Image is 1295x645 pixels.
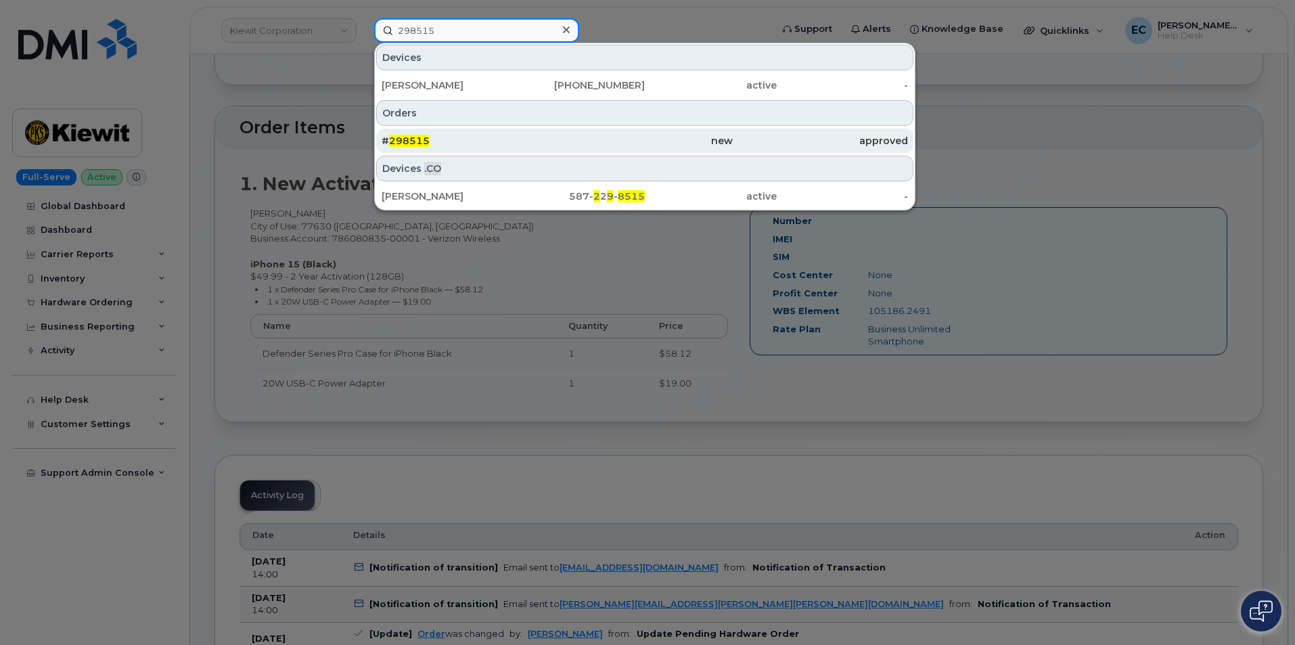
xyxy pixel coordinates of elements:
[389,135,430,147] span: 298515
[557,134,732,148] div: new
[382,190,514,203] div: [PERSON_NAME]
[382,79,514,92] div: [PERSON_NAME]
[607,190,614,202] span: 9
[645,79,777,92] div: active
[382,134,557,148] div: #
[618,190,645,202] span: 8515
[777,190,909,203] div: -
[1250,600,1273,622] img: Open chat
[424,162,441,175] span: .CO
[645,190,777,203] div: active
[376,73,913,97] a: [PERSON_NAME][PHONE_NUMBER]active-
[376,129,913,153] a: #298515newapproved
[376,100,913,126] div: Orders
[376,156,913,181] div: Devices
[376,184,913,208] a: [PERSON_NAME]587-229-8515active-
[376,45,913,70] div: Devices
[733,134,908,148] div: approved
[593,190,600,202] span: 2
[374,18,579,43] input: Find something...
[514,79,645,92] div: [PHONE_NUMBER]
[777,79,909,92] div: -
[514,190,645,203] div: 587- 2 -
